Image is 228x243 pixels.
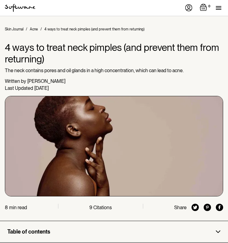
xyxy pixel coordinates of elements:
div: Table of contents [7,228,50,235]
div: Citations [93,205,112,210]
img: Software Logo [5,4,35,12]
div: 9 [89,205,92,210]
div: Share [174,205,187,210]
div: 8 [5,205,8,210]
div: [PERSON_NAME] [27,78,65,84]
div: / [40,27,42,31]
div: 0 [207,4,212,9]
img: facebook icon [216,204,223,211]
img: pinterest icon [204,204,211,211]
div: [DATE] [34,85,49,91]
a: Acne [30,27,38,31]
img: twitter icon [192,204,199,211]
a: Skin Journal [5,27,23,31]
a: Open empty cart [200,4,212,12]
div: 4 ways to treat neck pimples (and prevent them from returning) [44,27,144,31]
div: / [26,27,27,31]
a: home [5,4,35,12]
div: min read [9,205,27,210]
div: Last Updated [5,85,33,91]
h1: 4 ways to treat neck pimples (and prevent them from returning) [5,42,223,65]
p: The neck contains pores and oil glands in a high concentration, which can lead to acne. [5,68,223,73]
div: Written by [5,78,26,84]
